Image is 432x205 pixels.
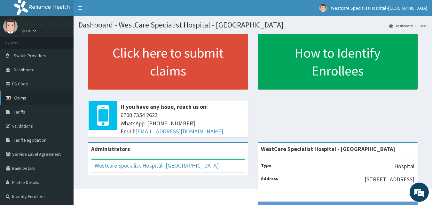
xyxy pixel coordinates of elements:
a: Westcare Specialist Hospital -[GEOGRAPHIC_DATA] [95,162,219,169]
h1: Dashboard - WestCare Specialist Hospital - [GEOGRAPHIC_DATA] [78,21,427,29]
span: Westcare Specialist Hospital -[GEOGRAPHIC_DATA] [331,5,427,11]
p: [STREET_ADDRESS] [365,175,414,184]
a: [EMAIL_ADDRESS][DOMAIN_NAME] [135,128,223,135]
strong: WestCare Specialist Hospital - [GEOGRAPHIC_DATA] [261,145,395,153]
a: Online [22,29,38,33]
p: Hospital [394,162,414,170]
span: Dashboard [14,67,35,73]
a: Click here to submit claims [88,34,248,90]
span: Switch Providers [14,53,46,59]
p: Westcare Specialist Hospital -[GEOGRAPHIC_DATA] [22,21,150,27]
img: User Image [319,4,327,12]
b: If you have any issue, reach us on: [121,103,208,110]
a: Dashboard [389,23,413,28]
textarea: Type your message and hit 'Enter' [3,137,122,159]
span: Tariff Negotiation [14,137,46,143]
a: How to Identify Enrollees [258,34,418,90]
img: d_794563401_company_1708531726252_794563401 [12,32,26,48]
span: Claims [14,95,26,101]
li: Here [413,23,427,28]
b: Administrators [91,145,130,153]
span: Tariffs [14,109,25,115]
span: We're online! [37,62,88,126]
b: Type [261,162,271,168]
div: Minimize live chat window [105,3,120,19]
b: Address [261,176,278,181]
span: 0700 7354 2623 WhatsApp: [PHONE_NUMBER] Email: [121,111,245,136]
div: Chat with us now [33,36,107,44]
img: User Image [3,19,18,34]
